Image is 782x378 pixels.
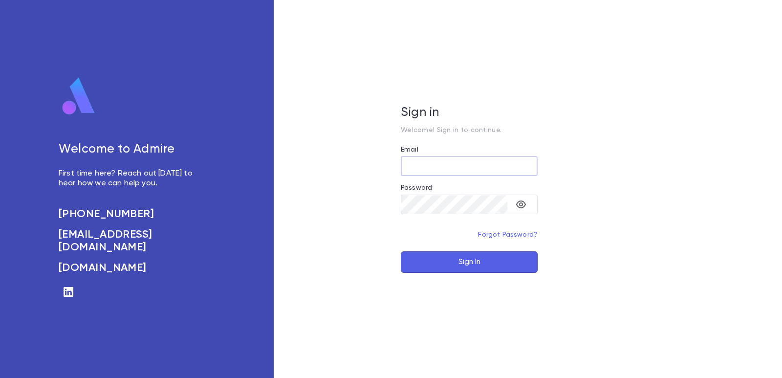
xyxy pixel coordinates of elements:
[401,251,538,273] button: Sign In
[401,146,418,154] label: Email
[59,208,203,221] a: [PHONE_NUMBER]
[511,195,531,214] button: toggle password visibility
[59,142,203,157] h5: Welcome to Admire
[59,228,203,254] a: [EMAIL_ADDRESS][DOMAIN_NAME]
[478,231,538,238] a: Forgot Password?
[401,106,538,120] h5: Sign in
[401,126,538,134] p: Welcome! Sign in to continue.
[59,169,203,188] p: First time here? Reach out [DATE] to hear how we can help you.
[401,184,432,192] label: Password
[59,77,99,116] img: logo
[59,262,203,274] a: [DOMAIN_NAME]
